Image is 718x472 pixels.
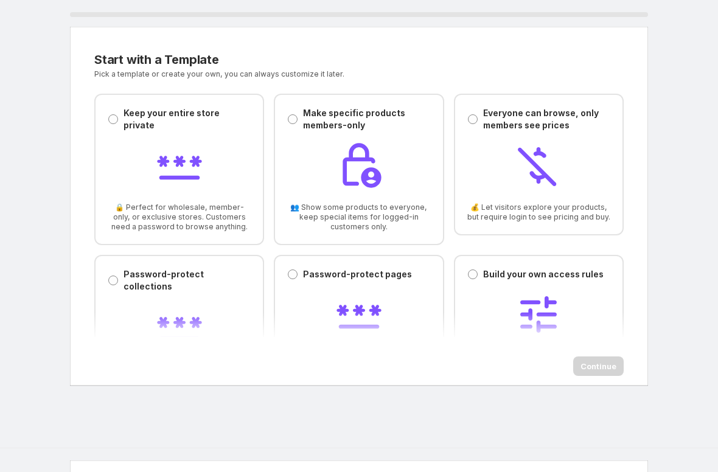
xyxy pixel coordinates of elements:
p: Everyone can browse, only members see prices [483,107,610,131]
p: Password-protect collections [124,268,251,293]
span: 👥 Show some products to everyone, keep special items for logged-in customers only. [287,203,430,232]
img: Password-protect collections [155,302,204,351]
p: Build your own access rules [483,268,604,280]
img: Keep your entire store private [155,141,204,190]
img: Build your own access rules [514,290,563,339]
p: Keep your entire store private [124,107,251,131]
p: Make specific products members-only [303,107,430,131]
p: Pick a template or create your own, you can always customize it later. [94,69,479,79]
span: 💰 Let visitors explore your products, but require login to see pricing and buy. [467,203,610,222]
img: Make specific products members-only [335,141,383,190]
span: 🔒 Perfect for wholesale, member-only, or exclusive stores. Customers need a password to browse an... [108,203,251,232]
p: Password-protect pages [303,268,412,280]
img: Everyone can browse, only members see prices [514,141,563,190]
img: Password-protect pages [335,290,383,339]
span: Start with a Template [94,52,219,67]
